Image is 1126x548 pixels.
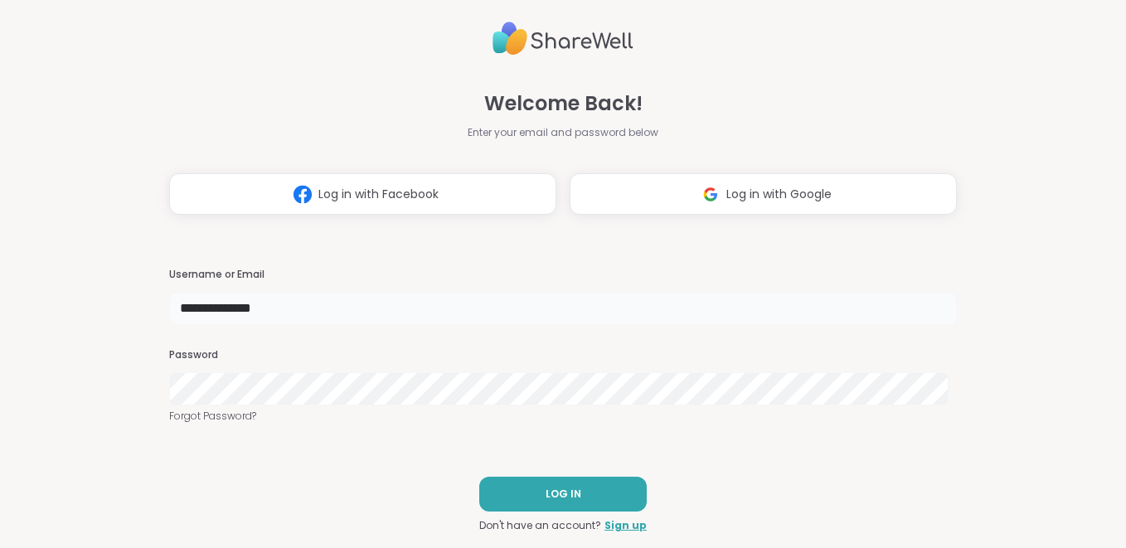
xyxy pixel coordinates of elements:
button: Log in with Google [570,173,957,215]
img: ShareWell Logomark [287,179,318,210]
span: Log in with Google [726,186,832,203]
img: ShareWell Logo [493,15,633,62]
button: LOG IN [479,477,647,512]
button: Log in with Facebook [169,173,556,215]
a: Forgot Password? [169,409,958,424]
span: Enter your email and password below [468,125,658,140]
span: Log in with Facebook [318,186,439,203]
span: Don't have an account? [479,518,601,533]
img: ShareWell Logomark [695,179,726,210]
h3: Password [169,348,958,362]
h3: Username or Email [169,268,958,282]
span: Welcome Back! [484,89,643,119]
span: LOG IN [546,487,581,502]
a: Sign up [604,518,647,533]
